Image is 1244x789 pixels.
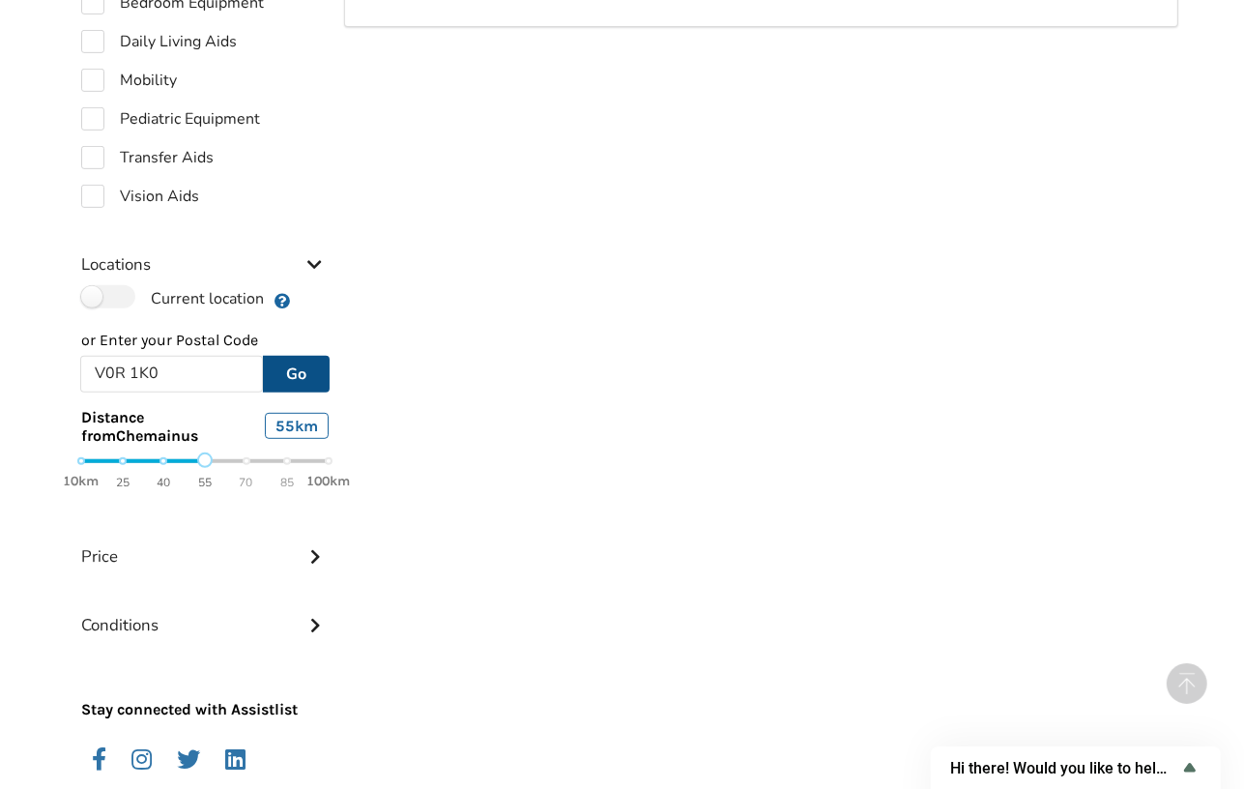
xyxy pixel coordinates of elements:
[81,185,199,208] label: Vision Aids
[81,576,329,645] div: Conditions
[81,146,214,169] label: Transfer Aids
[116,472,130,494] span: 25
[265,413,329,439] div: 55 km
[64,473,100,489] strong: 10km
[81,107,260,131] label: Pediatric Equipment
[81,285,264,310] label: Current location
[950,756,1201,779] button: Show survey - Hi there! Would you like to help us improve AssistList?
[198,472,212,494] span: 55
[280,472,294,494] span: 85
[950,759,1178,777] span: Hi there! Would you like to help us improve AssistList?
[81,330,329,352] p: or Enter your Postal Code
[81,30,237,53] label: Daily Living Aids
[306,473,350,489] strong: 100km
[81,508,329,576] div: Price
[81,69,177,92] label: Mobility
[81,408,207,445] span: Distance from Chemainus
[240,472,253,494] span: 70
[263,356,330,393] button: Go
[81,216,329,284] div: Locations
[81,645,329,721] p: Stay connected with Assistlist
[157,472,170,494] span: 40
[80,356,263,393] input: Post Code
